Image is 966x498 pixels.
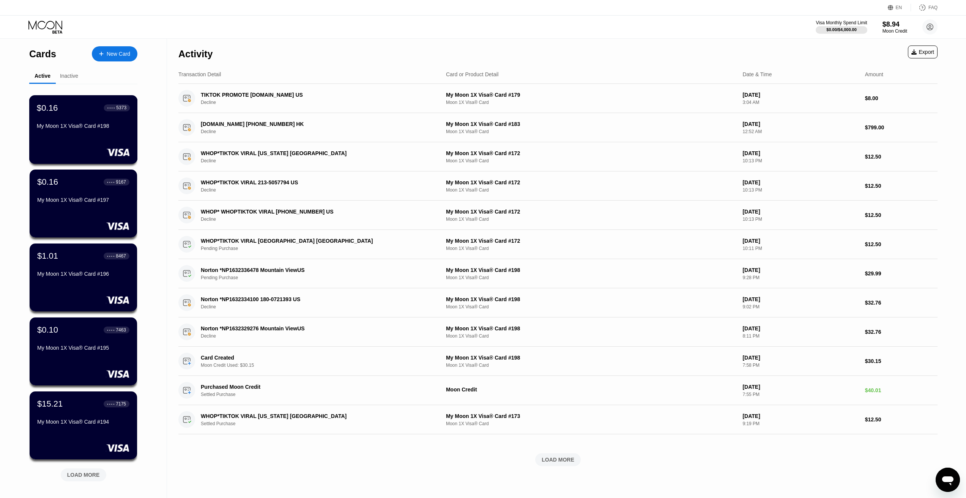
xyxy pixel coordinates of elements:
div: LOAD MORE [178,453,938,466]
div: 7:58 PM [742,363,859,368]
div: $799.00 [865,124,938,130]
div: WHOP*TIKTOK VIRAL [US_STATE] [GEOGRAPHIC_DATA] [201,413,420,419]
div: My Moon 1X Visa® Card #198 [446,296,736,302]
div: My Moon 1X Visa® Card #198 [446,325,736,331]
div: My Moon 1X Visa® Card #183 [446,121,736,127]
div: New Card [92,46,137,61]
div: TIKTOK PROMOTE [DOMAIN_NAME] US [201,92,420,98]
div: ● ● ● ● [107,329,115,331]
div: [DOMAIN_NAME] [PHONE_NUMBER] HKDeclineMy Moon 1X Visa® Card #183Moon 1X Visa® Card[DATE]12:52 AM$... [178,113,938,142]
div: $32.76 [865,329,938,335]
div: $0.16● ● ● ●9167My Moon 1X Visa® Card #197 [30,170,137,237]
div: Norton *NP1632336478 Mountain ViewUSPending PurchaseMy Moon 1X Visa® Card #198Moon 1X Visa® Card[... [178,259,938,288]
div: EN [896,5,902,10]
div: My Moon 1X Visa® Card #173 [446,413,736,419]
div: WHOP*TIKTOK VIRAL [GEOGRAPHIC_DATA] [GEOGRAPHIC_DATA]Pending PurchaseMy Moon 1X Visa® Card #172Mo... [178,230,938,259]
div: 8:11 PM [742,333,859,339]
div: LOAD MORE [67,471,100,478]
div: [DOMAIN_NAME] [PHONE_NUMBER] HK [201,121,420,127]
div: ● ● ● ● [107,403,115,405]
div: $12.50 [865,416,938,423]
div: Norton *NP1632329276 Mountain ViewUS [201,325,420,331]
div: WHOP*TIKTOK VIRAL [US_STATE] [GEOGRAPHIC_DATA]DeclineMy Moon 1X Visa® Card #172Moon 1X Visa® Card... [178,142,938,171]
div: My Moon 1X Visa® Card #172 [446,209,736,215]
div: Decline [201,129,436,134]
div: Settled Purchase [201,392,436,397]
div: 9:19 PM [742,421,859,426]
div: LOAD MORE [55,465,112,481]
div: TIKTOK PROMOTE [DOMAIN_NAME] USDeclineMy Moon 1X Visa® Card #179Moon 1X Visa® Card[DATE]3:04 AM$8.00 [178,84,938,113]
div: Moon 1X Visa® Card [446,363,736,368]
div: 9:28 PM [742,275,859,280]
div: $0.16 [37,177,58,187]
div: 9:02 PM [742,304,859,309]
div: ● ● ● ● [107,255,115,257]
div: Amount [865,71,883,77]
div: Moon 1X Visa® Card [446,129,736,134]
div: 10:13 PM [742,217,859,222]
div: WHOP*TIKTOK VIRAL [GEOGRAPHIC_DATA] [GEOGRAPHIC_DATA] [201,238,420,244]
div: [DATE] [742,325,859,331]
div: $12.50 [865,154,938,160]
div: Moon 1X Visa® Card [446,421,736,426]
div: ● ● ● ● [107,107,115,109]
div: $1.01● ● ● ●8467My Moon 1X Visa® Card #196 [30,244,137,311]
div: $12.50 [865,241,938,247]
div: Norton *NP1632334100 180-0721393 USDeclineMy Moon 1X Visa® Card #198Moon 1X Visa® Card[DATE]9:02 ... [178,288,938,317]
div: My Moon 1X Visa® Card #196 [37,271,129,277]
div: Purchased Moon CreditSettled PurchaseMoon Credit[DATE]7:55 PM$40.01 [178,376,938,405]
div: [DATE] [742,92,859,98]
div: [DATE] [742,384,859,390]
div: Active [35,73,50,79]
div: WHOP*TIKTOK VIRAL 213-5057794 US [201,179,420,185]
div: Transaction Detail [178,71,221,77]
div: New Card [107,51,130,57]
div: [DATE] [742,267,859,273]
iframe: Mesajlaşma penceresini başlatma düğmesi, görüşme devam ediyor [936,468,960,492]
div: $0.10● ● ● ●7463My Moon 1X Visa® Card #195 [30,317,137,385]
div: $0.10 [37,325,58,335]
div: Visa Monthly Spend Limit [816,20,867,25]
div: FAQ [911,4,938,11]
div: Moon 1X Visa® Card [446,304,736,309]
div: $12.50 [865,212,938,218]
div: Card CreatedMoon Credit Used: $30.15My Moon 1X Visa® Card #198Moon 1X Visa® Card[DATE]7:58 PM$30.15 [178,347,938,376]
div: WHOP*TIKTOK VIRAL 213-5057794 USDeclineMy Moon 1X Visa® Card #172Moon 1X Visa® Card[DATE]10:13 PM... [178,171,938,201]
div: [DATE] [742,209,859,215]
div: EN [888,4,911,11]
div: WHOP*TIKTOK VIRAL [US_STATE] [GEOGRAPHIC_DATA] [201,150,420,156]
div: Purchased Moon Credit [201,384,420,390]
div: $8.94 [882,20,907,28]
div: $12.50 [865,183,938,189]
div: My Moon 1X Visa® Card #172 [446,238,736,244]
div: Moon 1X Visa® Card [446,246,736,251]
div: [DATE] [742,179,859,185]
div: Moon 1X Visa® Card [446,100,736,105]
div: $0.16● ● ● ●5373My Moon 1X Visa® Card #198 [30,96,137,163]
div: Export [908,46,938,58]
div: $29.99 [865,270,938,276]
div: ● ● ● ● [107,181,115,183]
div: 8467 [116,253,126,259]
div: $15.21● ● ● ●7175My Moon 1X Visa® Card #194 [30,391,137,459]
div: 7:55 PM [742,392,859,397]
div: Moon 1X Visa® Card [446,333,736,339]
div: My Moon 1X Visa® Card #195 [37,345,129,351]
div: Moon 1X Visa® Card [446,158,736,163]
div: Moon 1X Visa® Card [446,187,736,193]
div: $0.16 [37,103,58,113]
div: 10:13 PM [742,158,859,163]
div: Moon 1X Visa® Card [446,217,736,222]
div: Export [911,49,934,55]
div: [DATE] [742,296,859,302]
div: Pending Purchase [201,275,436,280]
div: Moon 1X Visa® Card [446,275,736,280]
div: 10:11 PM [742,246,859,251]
div: WHOP*TIKTOK VIRAL [US_STATE] [GEOGRAPHIC_DATA]Settled PurchaseMy Moon 1X Visa® Card #173Moon 1X V... [178,405,938,434]
div: 12:52 AM [742,129,859,134]
div: LOAD MORE [542,456,574,463]
div: Moon Credit [882,28,907,34]
div: Pending Purchase [201,246,436,251]
div: 7463 [116,327,126,333]
div: 10:13 PM [742,187,859,193]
